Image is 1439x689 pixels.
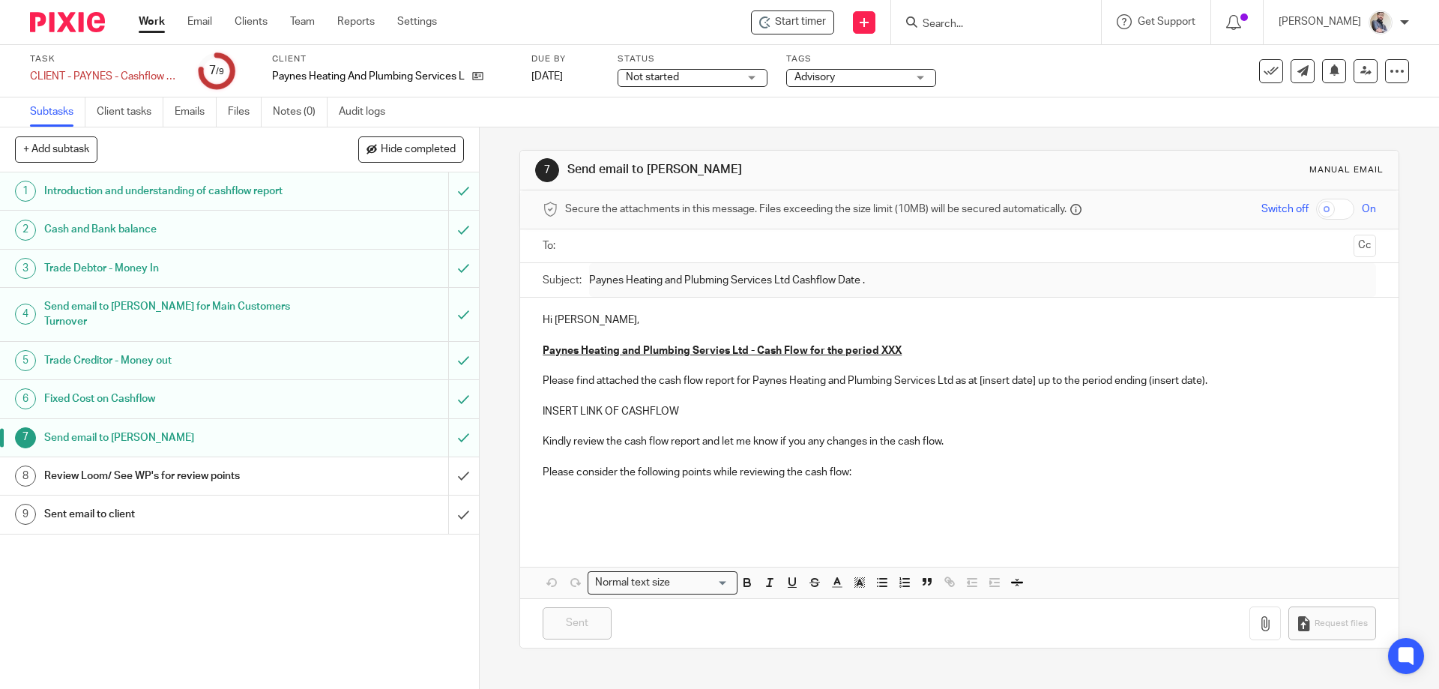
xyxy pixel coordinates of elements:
[44,465,304,487] h1: Review Loom/ See WP's for review points
[15,136,97,162] button: + Add subtask
[44,257,304,280] h1: Trade Debtor - Money In
[44,180,304,202] h1: Introduction and understanding of cashflow report
[97,97,163,127] a: Client tasks
[44,503,304,526] h1: Sent email to client
[1354,235,1376,257] button: Cc
[235,14,268,29] a: Clients
[337,14,375,29] a: Reports
[626,72,679,82] span: Not started
[30,53,180,65] label: Task
[187,14,212,29] a: Email
[543,373,1375,388] p: Please find attached the cash flow report for Paynes Heating and Plumbing Services Ltd as at [ins...
[216,67,224,76] small: /9
[273,97,328,127] a: Notes (0)
[397,14,437,29] a: Settings
[381,144,456,156] span: Hide completed
[567,162,992,178] h1: Send email to [PERSON_NAME]
[1288,607,1375,640] button: Request files
[15,181,36,202] div: 1
[358,136,464,162] button: Hide completed
[15,304,36,325] div: 4
[15,466,36,487] div: 8
[543,313,1375,328] p: Hi [PERSON_NAME],
[44,388,304,410] h1: Fixed Cost on Cashflow
[15,258,36,279] div: 3
[543,346,902,356] u: Paynes Heating and Plumbing Servies Ltd - Cash Flow for the period XXX
[1315,618,1368,630] span: Request files
[30,97,85,127] a: Subtasks
[30,12,105,32] img: Pixie
[520,298,1398,537] div: To enrich screen reader interactions, please activate Accessibility in Grammarly extension settings
[675,575,728,591] input: Search for option
[44,349,304,372] h1: Trade Creditor - Money out
[543,434,1375,449] p: Kindly review the cash flow report and let me know if you any changes in the cash flow.
[175,97,217,127] a: Emails
[543,404,1375,419] p: INSERT LINK OF CASHFLOW
[751,10,834,34] div: Paynes Heating And Plumbing Services Limited - CLIENT - PAYNES - Cashflow Forecast - 15th of each...
[15,427,36,448] div: 7
[15,388,36,409] div: 6
[209,62,224,79] div: 7
[15,504,36,525] div: 9
[543,238,559,253] label: To:
[1309,164,1384,176] div: Manual email
[1362,202,1376,217] span: On
[1138,16,1195,27] span: Get Support
[1369,10,1393,34] img: Pixie%2002.jpg
[543,607,612,640] input: Sent
[139,14,165,29] a: Work
[339,97,396,127] a: Audit logs
[44,295,304,334] h1: Send email to [PERSON_NAME] for Main Customers Turnover
[272,53,513,65] label: Client
[44,218,304,241] h1: Cash and Bank balance
[44,427,304,449] h1: Send email to [PERSON_NAME]
[290,14,315,29] a: Team
[591,575,673,591] span: Normal text size
[775,14,826,30] span: Start timer
[618,53,767,65] label: Status
[272,69,465,84] p: Paynes Heating And Plumbing Services Limited
[15,220,36,241] div: 2
[565,202,1067,217] span: Secure the attachments in this message. Files exceeding the size limit (10MB) will be secured aut...
[228,97,262,127] a: Files
[786,53,936,65] label: Tags
[1261,202,1309,217] span: Switch off
[794,72,835,82] span: Advisory
[30,69,180,84] div: CLIENT - PAYNES - Cashflow Forecast - 15th of each month to end of month
[921,18,1056,31] input: Search
[588,571,737,595] div: Search for option
[543,465,1375,480] p: Please consider the following points while reviewing the cash flow:
[15,350,36,371] div: 5
[1279,14,1361,29] p: [PERSON_NAME]
[531,53,599,65] label: Due by
[543,273,582,288] label: Subject:
[531,71,563,82] span: [DATE]
[535,158,559,182] div: 7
